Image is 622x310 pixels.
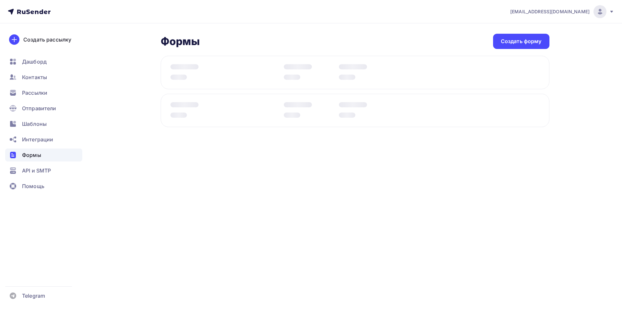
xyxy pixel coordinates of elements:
a: Дашборд [5,55,82,68]
a: Формы [5,149,82,161]
span: Контакты [22,73,47,81]
span: Интеграции [22,136,53,143]
span: [EMAIL_ADDRESS][DOMAIN_NAME] [510,8,590,15]
a: Контакты [5,71,82,84]
h2: Формы [161,35,200,48]
span: Шаблоны [22,120,47,128]
span: Помощь [22,182,44,190]
span: Отправители [22,104,56,112]
a: Шаблоны [5,117,82,130]
a: Отправители [5,102,82,115]
span: Рассылки [22,89,47,97]
span: Дашборд [22,58,47,66]
div: Создать рассылку [23,36,71,43]
span: API и SMTP [22,167,51,174]
span: Telegram [22,292,45,300]
div: Создать форму [501,38,542,45]
span: Формы [22,151,41,159]
a: Рассылки [5,86,82,99]
a: [EMAIL_ADDRESS][DOMAIN_NAME] [510,5,614,18]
